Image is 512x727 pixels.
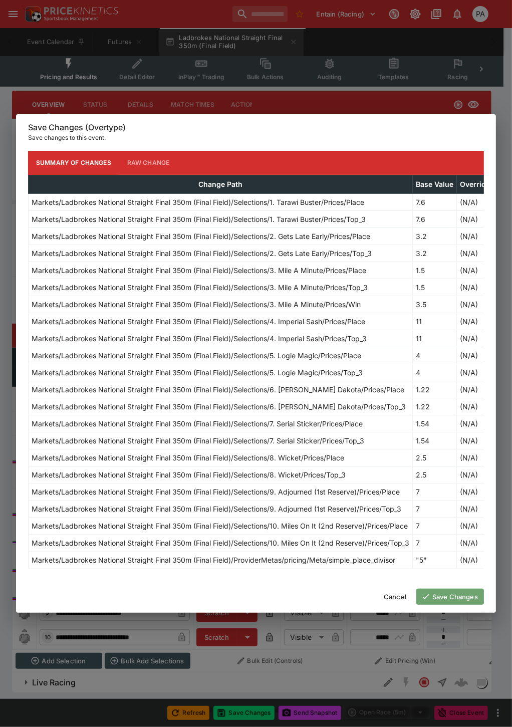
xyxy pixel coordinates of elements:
[413,517,457,534] td: 7
[457,381,493,398] td: (N/A)
[457,415,493,432] td: (N/A)
[32,452,344,463] p: Markets/Ladbrokes National Straight Final 350m (Final Field)/Selections/8. Wicket/Prices/Place
[413,398,457,415] td: 1.22
[457,364,493,381] td: (N/A)
[413,313,457,330] td: 11
[413,483,457,500] td: 7
[413,381,457,398] td: 1.22
[32,197,364,207] p: Markets/Ladbrokes National Straight Final 350m (Final Field)/Selections/1. Tarawi Buster/Prices/P...
[413,449,457,466] td: 2.5
[28,151,119,175] button: Summary of Changes
[457,262,493,279] td: (N/A)
[32,504,401,514] p: Markets/Ladbrokes National Straight Final 350m (Final Field)/Selections/9. Adjourned (1st Reserve...
[413,432,457,449] td: 1.54
[32,231,370,241] p: Markets/Ladbrokes National Straight Final 350m (Final Field)/Selections/2. Gets Late Early/Prices...
[457,517,493,534] td: (N/A)
[413,330,457,347] td: 11
[32,248,372,259] p: Markets/Ladbrokes National Straight Final 350m (Final Field)/Selections/2. Gets Late Early/Prices...
[413,227,457,245] td: 3.2
[32,487,400,497] p: Markets/Ladbrokes National Straight Final 350m (Final Field)/Selections/9. Adjourned (1st Reserve...
[457,347,493,364] td: (N/A)
[413,296,457,313] td: 3.5
[413,210,457,227] td: 7.6
[32,418,363,429] p: Markets/Ladbrokes National Straight Final 350m (Final Field)/Selections/7. Serial Sticker/Prices/...
[32,333,367,344] p: Markets/Ladbrokes National Straight Final 350m (Final Field)/Selections/4. Imperial Sash/Prices/T...
[32,521,408,531] p: Markets/Ladbrokes National Straight Final 350m (Final Field)/Selections/10. Miles On It (2nd Rese...
[32,384,404,395] p: Markets/Ladbrokes National Straight Final 350m (Final Field)/Selections/6. [PERSON_NAME] Dakota/P...
[457,279,493,296] td: (N/A)
[32,299,361,310] p: Markets/Ladbrokes National Straight Final 350m (Final Field)/Selections/3. Mile A Minute/Prices/Win
[32,282,368,293] p: Markets/Ladbrokes National Straight Final 350m (Final Field)/Selections/3. Mile A Minute/Prices/T...
[32,435,364,446] p: Markets/Ladbrokes National Straight Final 350m (Final Field)/Selections/7. Serial Sticker/Prices/...
[32,469,346,480] p: Markets/Ladbrokes National Straight Final 350m (Final Field)/Selections/8. Wicket/Prices/Top_3
[413,466,457,483] td: 2.5
[413,175,457,193] th: Base Value
[416,589,484,605] button: Save Changes
[457,398,493,415] td: (N/A)
[29,175,413,193] th: Change Path
[457,500,493,517] td: (N/A)
[413,193,457,210] td: 7.6
[32,367,363,378] p: Markets/Ladbrokes National Straight Final 350m (Final Field)/Selections/5. Logie Magic/Prices/Top_3
[32,538,409,548] p: Markets/Ladbrokes National Straight Final 350m (Final Field)/Selections/10. Miles On It (2nd Rese...
[457,175,493,193] th: Override
[457,227,493,245] td: (N/A)
[457,432,493,449] td: (N/A)
[32,555,395,565] p: Markets/Ladbrokes National Straight Final 350m (Final Field)/ProviderMetas/pricing/Meta/simple_pl...
[413,551,457,568] td: "5"
[413,500,457,517] td: 7
[457,330,493,347] td: (N/A)
[457,483,493,500] td: (N/A)
[32,214,366,224] p: Markets/Ladbrokes National Straight Final 350m (Final Field)/Selections/1. Tarawi Buster/Prices/T...
[457,210,493,227] td: (N/A)
[457,245,493,262] td: (N/A)
[28,122,484,133] h6: Save Changes (Overtype)
[457,193,493,210] td: (N/A)
[119,151,178,175] button: Raw Change
[457,313,493,330] td: (N/A)
[413,534,457,551] td: 7
[413,245,457,262] td: 3.2
[413,262,457,279] td: 1.5
[457,466,493,483] td: (N/A)
[32,401,406,412] p: Markets/Ladbrokes National Straight Final 350m (Final Field)/Selections/6. [PERSON_NAME] Dakota/P...
[457,534,493,551] td: (N/A)
[32,350,361,361] p: Markets/Ladbrokes National Straight Final 350m (Final Field)/Selections/5. Logie Magic/Prices/Place
[413,347,457,364] td: 4
[457,551,493,568] td: (N/A)
[28,133,484,143] p: Save changes to this event.
[457,449,493,466] td: (N/A)
[413,364,457,381] td: 4
[32,265,366,276] p: Markets/Ladbrokes National Straight Final 350m (Final Field)/Selections/3. Mile A Minute/Prices/P...
[32,316,365,327] p: Markets/Ladbrokes National Straight Final 350m (Final Field)/Selections/4. Imperial Sash/Prices/P...
[457,296,493,313] td: (N/A)
[413,279,457,296] td: 1.5
[413,415,457,432] td: 1.54
[378,589,412,605] button: Cancel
